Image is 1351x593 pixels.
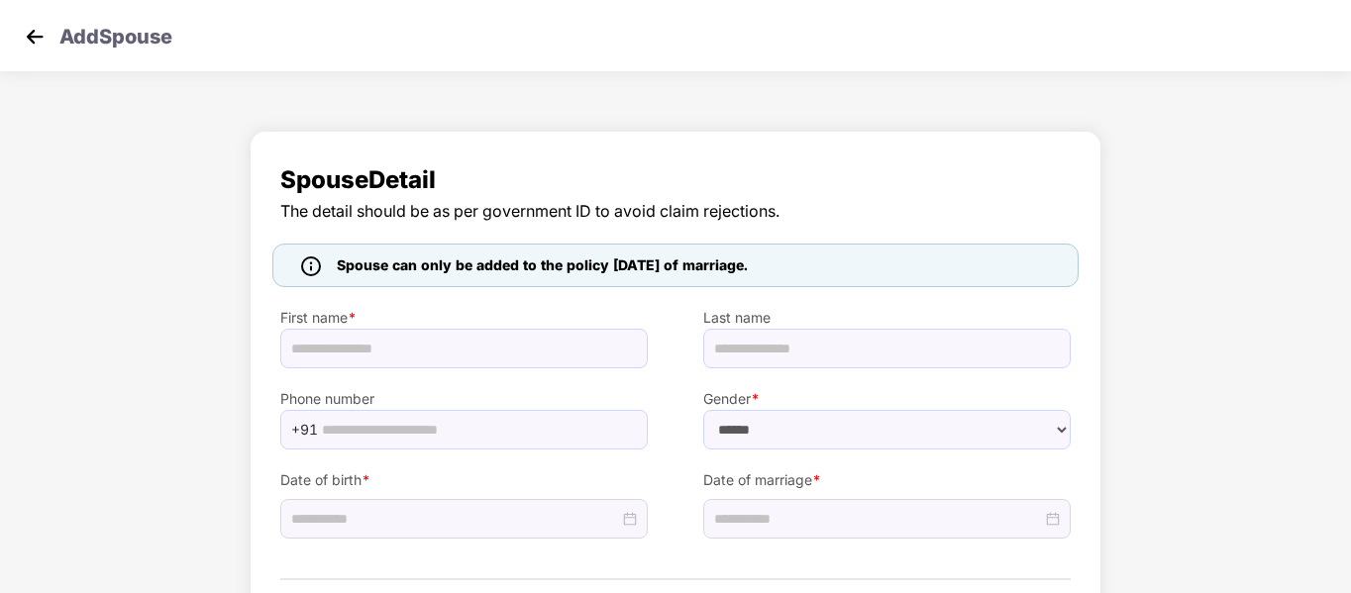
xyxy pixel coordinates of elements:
span: The detail should be as per government ID to avoid claim rejections. [280,199,1071,224]
label: Gender [703,388,1071,410]
img: icon [301,256,321,276]
span: Spouse can only be added to the policy [DATE] of marriage. [337,254,748,276]
label: Date of marriage [703,469,1071,491]
span: Spouse Detail [280,161,1071,199]
label: First name [280,307,648,329]
span: +91 [291,415,318,445]
label: Phone number [280,388,648,410]
label: Last name [703,307,1071,329]
label: Date of birth [280,469,648,491]
img: svg+xml;base64,PHN2ZyB4bWxucz0iaHR0cDovL3d3dy53My5vcmcvMjAwMC9zdmciIHdpZHRoPSIzMCIgaGVpZ2h0PSIzMC... [20,22,50,51]
p: Add Spouse [59,22,172,46]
